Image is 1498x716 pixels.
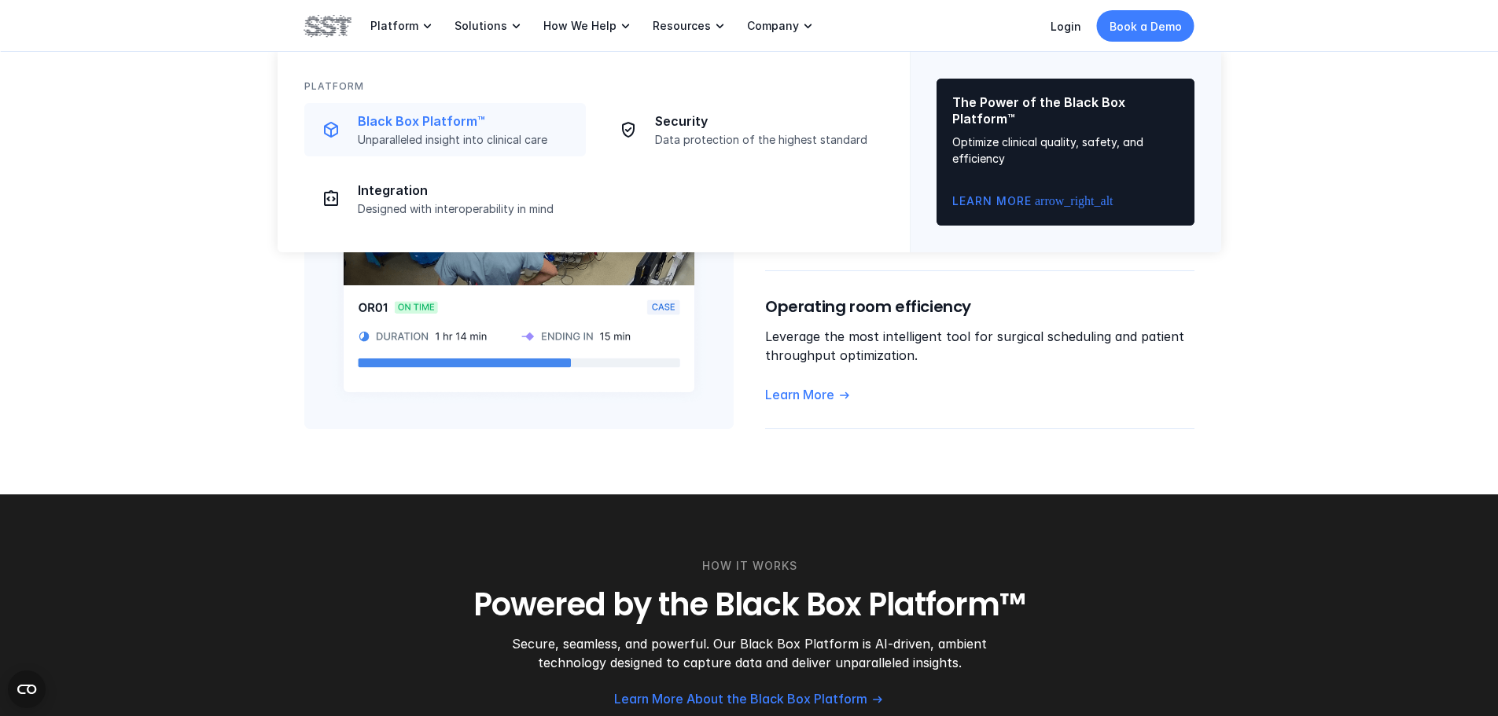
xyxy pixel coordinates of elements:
p: How We Help [543,19,616,33]
p: Solutions [455,19,507,33]
p: Optimize clinical quality, safety, and efficiency [952,134,1179,167]
a: Login [1051,20,1081,33]
a: Learn More About the Black Box Platform [614,691,885,707]
p: PLATFORM [304,79,364,94]
img: Integration icon [322,189,340,208]
p: The Power of the Black Box Platform™ [952,94,1179,127]
p: Data protection of the highest standard [655,133,874,147]
p: Learn More About the Black Box Platform [614,691,867,707]
p: Black Box Platform™ [358,113,576,130]
a: Book a Demo [1097,10,1194,42]
p: Company [747,19,799,33]
p: Designed with interoperability in mind [358,202,576,216]
a: Integration iconIntegrationDesigned with interoperability in mind [304,172,586,226]
p: Security [655,113,874,130]
h3: Powered by the Black Box Platform™ [304,584,1194,625]
h6: Operating room efficiency [765,296,1194,318]
a: Learn More [765,387,1194,403]
p: Resources [653,19,711,33]
p: HOW IT WORKS [701,557,797,575]
p: Learn More [952,193,1032,210]
img: checkmark icon [619,120,638,139]
p: Learn More [765,387,834,403]
p: Platform [370,19,418,33]
p: Integration [358,182,576,199]
p: Leverage the most intelligent tool for surgical scheduling and patient throughput optimization. [765,327,1194,365]
a: checkmark iconSecurityData protection of the highest standard [602,103,883,156]
a: Box iconBlack Box Platform™Unparalleled insight into clinical care [304,103,586,156]
p: Secure, seamless, and powerful. Our Black Box Platform is AI-driven, ambient technology designed ... [482,634,1016,672]
span: arrow_right_alt [1035,195,1047,207]
img: SST logo [304,13,351,39]
p: Book a Demo [1110,18,1182,35]
button: Open CMP widget [8,670,46,708]
a: The Power of the Black Box Platform™Optimize clinical quality, safety, and efficiencyLearn Morear... [937,79,1194,226]
p: Unparalleled insight into clinical care [358,133,576,147]
img: Box icon [322,120,340,139]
